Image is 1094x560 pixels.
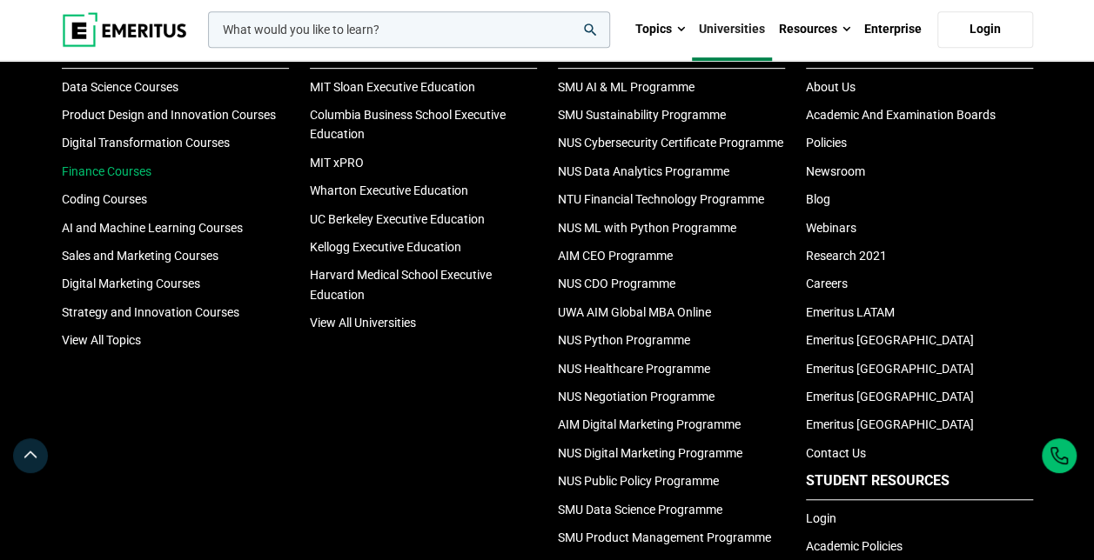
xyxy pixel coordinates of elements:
[62,108,276,122] a: Product Design and Innovation Courses
[558,80,695,94] a: SMU AI & ML Programme
[310,80,475,94] a: MIT Sloan Executive Education
[558,474,719,488] a: NUS Public Policy Programme
[558,164,729,178] a: NUS Data Analytics Programme
[806,108,996,122] a: Academic And Examination Boards
[62,249,218,263] a: Sales and Marketing Courses
[310,268,492,301] a: Harvard Medical School Executive Education
[806,277,848,290] a: Careers
[310,240,461,254] a: Kellogg Executive Education
[310,156,364,170] a: MIT xPRO
[62,305,239,319] a: Strategy and Innovation Courses
[806,333,974,347] a: Emeritus [GEOGRAPHIC_DATA]
[558,305,711,319] a: UWA AIM Global MBA Online
[558,530,771,544] a: SMU Product Management Programme
[806,221,856,235] a: Webinars
[558,277,675,290] a: NUS CDO Programme
[62,80,178,94] a: Data Science Courses
[558,249,673,263] a: AIM CEO Programme
[558,108,726,122] a: SMU Sustainability Programme
[558,333,690,347] a: NUS Python Programme
[806,539,903,553] a: Academic Policies
[558,417,741,431] a: AIM Digital Marketing Programme
[62,333,141,347] a: View All Topics
[558,390,715,403] a: NUS Negotiation Programme
[806,164,865,178] a: Newsroom
[937,11,1033,48] a: Login
[806,446,866,460] a: Contact Us
[62,164,151,178] a: Finance Courses
[558,192,764,206] a: NTU Financial Technology Programme
[806,80,856,94] a: About Us
[310,316,416,330] a: View All Universities
[62,277,200,290] a: Digital Marketing Courses
[806,511,836,525] a: Login
[62,221,243,235] a: AI and Machine Learning Courses
[310,108,506,141] a: Columbia Business School Executive Education
[558,136,783,150] a: NUS Cybersecurity Certificate Programme
[806,249,887,263] a: Research 2021
[558,503,722,517] a: SMU Data Science Programme
[806,192,830,206] a: Blog
[310,183,468,197] a: Wharton Executive Education
[208,11,610,48] input: woocommerce-product-search-field-0
[558,362,710,376] a: NUS Healthcare Programme
[62,136,230,150] a: Digital Transformation Courses
[310,212,485,226] a: UC Berkeley Executive Education
[806,417,974,431] a: Emeritus [GEOGRAPHIC_DATA]
[806,305,895,319] a: Emeritus LATAM
[558,221,736,235] a: NUS ML with Python Programme
[558,446,742,460] a: NUS Digital Marketing Programme
[62,192,147,206] a: Coding Courses
[806,136,847,150] a: Policies
[806,390,974,403] a: Emeritus [GEOGRAPHIC_DATA]
[806,362,974,376] a: Emeritus [GEOGRAPHIC_DATA]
